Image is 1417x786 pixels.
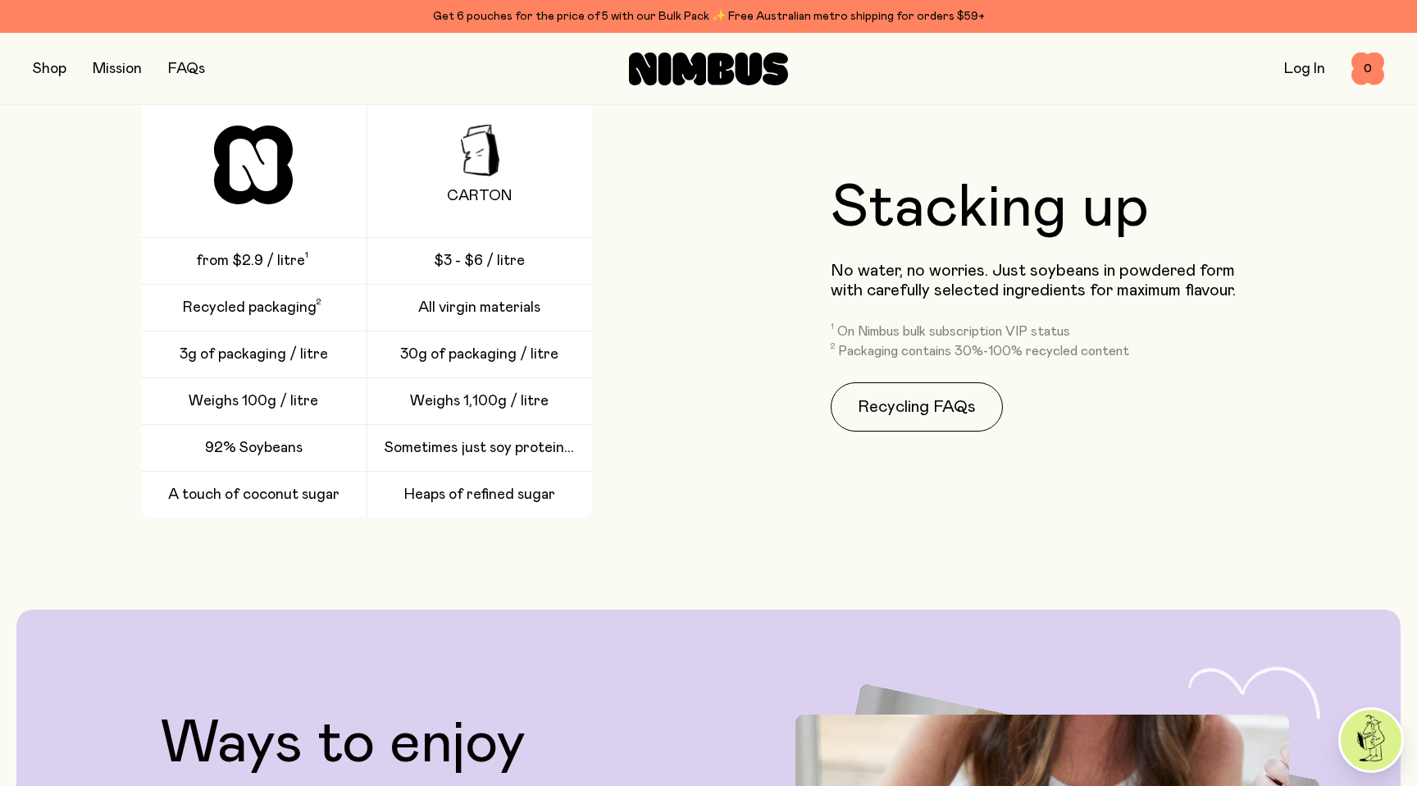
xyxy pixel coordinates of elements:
[418,298,540,318] span: All virgin materials
[385,438,574,458] span: Sometimes just soy protein...
[168,62,205,76] a: FAQs
[1341,710,1401,770] img: agent
[410,391,549,411] span: Weighs 1,100g / litre
[205,438,303,458] span: 92% Soybeans
[1284,62,1325,76] a: Log In
[400,345,558,364] span: 30g of packaging / litre
[838,343,1129,359] p: Packaging contains 30%-100% recycled content
[161,715,700,774] h2: Ways to enjoy
[831,179,1149,238] h2: Stacking up
[447,186,512,206] span: Carton
[831,382,1003,432] a: Recycling FAQs
[168,485,339,505] span: A touch of coconut sugar
[434,251,525,271] span: $3 - $6 / litre
[183,298,317,318] span: Recycled packaging
[1351,53,1384,85] button: 0
[33,7,1384,26] div: Get 6 pouches for the price of 5 with our Bulk Pack ✨ Free Australian metro shipping for orders $59+
[93,62,142,76] a: Mission
[837,323,1070,340] p: On Nimbus bulk subscription VIP status
[189,391,318,411] span: Weighs 100g / litre
[196,251,305,271] span: from $2.9 / litre
[831,261,1270,300] p: No water, no worries. Just soybeans in powdered form with carefully selected ingredients for maxi...
[404,485,555,505] span: Heaps of refined sugar
[180,345,328,364] span: 3g of packaging / litre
